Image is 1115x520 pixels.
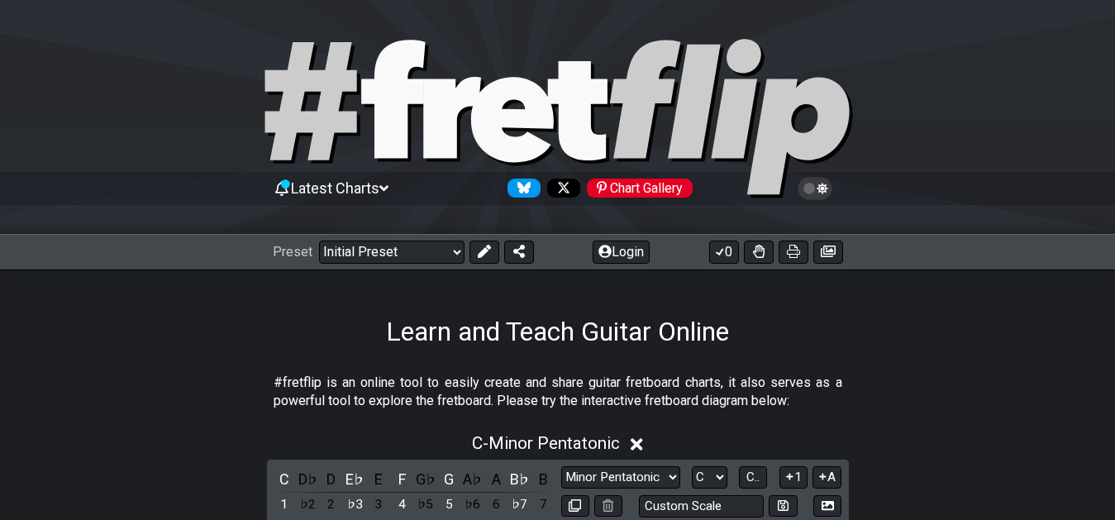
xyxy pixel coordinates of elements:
[806,181,825,196] span: Toggle light / dark theme
[779,241,808,264] button: Print
[415,494,436,516] div: toggle scale degree
[386,316,729,347] h1: Learn and Teach Guitar Online
[744,241,774,264] button: Toggle Dexterity for all fretkits
[561,466,680,489] select: Scale
[587,179,693,198] div: Chart Gallery
[813,241,843,264] button: Create image
[438,494,460,516] div: toggle scale degree
[509,468,531,490] div: toggle pitch class
[274,494,295,516] div: toggle scale degree
[813,495,841,518] button: Create Image
[273,244,312,260] span: Preset
[368,494,389,516] div: toggle scale degree
[769,495,797,518] button: Store user defined scale
[344,468,365,490] div: toggle pitch class
[593,241,650,264] button: Login
[344,494,365,516] div: toggle scale degree
[274,374,842,411] p: #fretflip is an online tool to easily create and share guitar fretboard charts, it also serves as...
[779,466,808,489] button: 1
[709,241,739,264] button: 0
[462,494,484,516] div: toggle scale degree
[485,494,507,516] div: toggle scale degree
[739,466,767,489] button: C..
[368,468,389,490] div: toggle pitch class
[509,494,531,516] div: toggle scale degree
[812,466,841,489] button: A
[504,241,534,264] button: Share Preset
[472,433,620,453] span: C - Minor Pentatonic
[321,494,342,516] div: toggle scale degree
[297,468,318,490] div: toggle pitch class
[746,470,760,484] span: C..
[391,468,412,490] div: toggle pitch class
[469,241,499,264] button: Edit Preset
[594,495,622,518] button: Delete
[532,468,554,490] div: toggle pitch class
[501,179,541,198] a: Follow #fretflip at Bluesky
[274,468,295,490] div: toggle pitch class
[438,468,460,490] div: toggle pitch class
[415,468,436,490] div: toggle pitch class
[485,468,507,490] div: toggle pitch class
[391,494,412,516] div: toggle scale degree
[319,241,465,264] select: Preset
[580,179,693,198] a: #fretflip at Pinterest
[541,179,580,198] a: Follow #fretflip at X
[532,494,554,516] div: toggle scale degree
[561,495,589,518] button: Copy
[297,494,318,516] div: toggle scale degree
[692,466,727,489] select: Tonic/Root
[462,468,484,490] div: toggle pitch class
[291,179,379,197] span: Latest Charts
[321,468,342,490] div: toggle pitch class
